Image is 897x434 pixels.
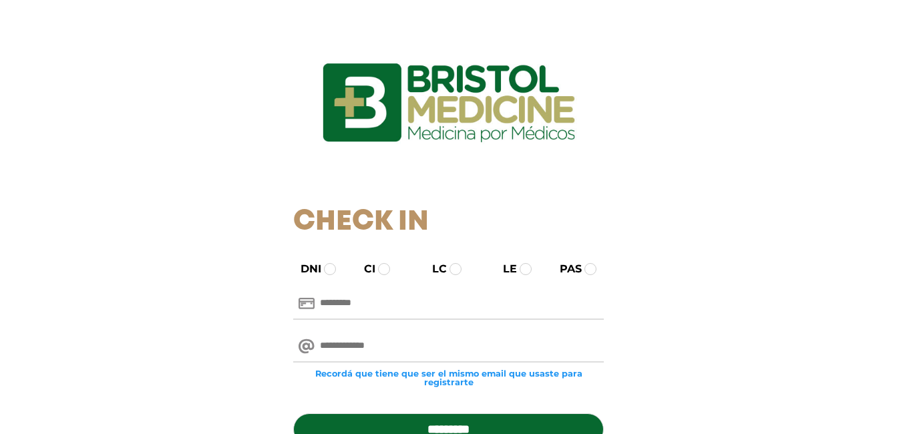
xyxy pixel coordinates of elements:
[293,369,604,387] small: Recordá que tiene que ser el mismo email que usaste para registrarte
[420,261,447,277] label: LC
[491,261,517,277] label: LE
[293,206,604,239] h1: Check In
[268,16,629,190] img: logo_ingresarbristol.jpg
[548,261,582,277] label: PAS
[352,261,375,277] label: CI
[289,261,321,277] label: DNI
